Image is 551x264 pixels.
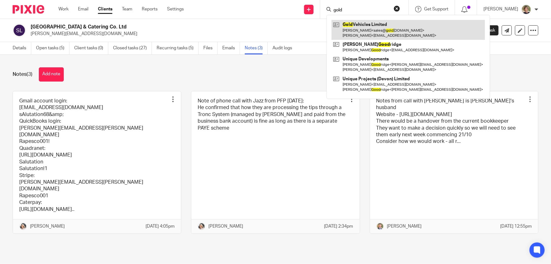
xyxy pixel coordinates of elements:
[146,223,175,230] p: [DATE] 4:05pm
[31,31,452,37] p: [PERSON_NAME][EMAIL_ADDRESS][DOMAIN_NAME]
[39,67,64,82] button: Add note
[78,6,88,12] a: Email
[27,72,33,77] span: (3)
[36,42,69,54] a: Open tasks (5)
[30,223,65,230] p: [PERSON_NAME]
[208,223,243,230] p: [PERSON_NAME]
[333,8,390,13] input: Search
[167,6,184,12] a: Settings
[324,223,353,230] p: [DATE] 2:34pm
[376,223,384,230] img: High%20Res%20Andrew%20Price%20Accountants_Poppy%20Jakes%20photography-1109.jpg
[157,42,199,54] a: Recurring tasks (5)
[142,6,158,12] a: Reports
[273,42,297,54] a: Audit logs
[387,223,422,230] p: [PERSON_NAME]
[13,5,44,14] img: Pixie
[98,6,112,12] a: Clients
[483,6,518,12] p: [PERSON_NAME]
[521,4,531,15] img: High%20Res%20Andrew%20Price%20Accountants_Poppy%20Jakes%20photography-1142.jpg
[394,5,400,12] button: Clear
[245,42,268,54] a: Notes (3)
[19,223,27,230] img: High%20Res%20Andrew%20Price%20Accountants_Poppy%20Jakes%20photography-1187-3.jpg
[13,24,26,37] img: svg%3E
[500,223,532,230] p: [DATE] 12:55pm
[198,223,205,230] img: High%20Res%20Andrew%20Price%20Accountants_Poppy%20Jakes%20photography-1187-3.jpg
[31,24,368,30] h2: [GEOGRAPHIC_DATA] & Catering Co. Ltd
[122,6,132,12] a: Team
[13,71,33,78] h1: Notes
[203,42,218,54] a: Files
[113,42,152,54] a: Closed tasks (27)
[13,42,31,54] a: Details
[424,7,448,11] span: Get Support
[58,6,69,12] a: Work
[222,42,240,54] a: Emails
[74,42,108,54] a: Client tasks (0)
